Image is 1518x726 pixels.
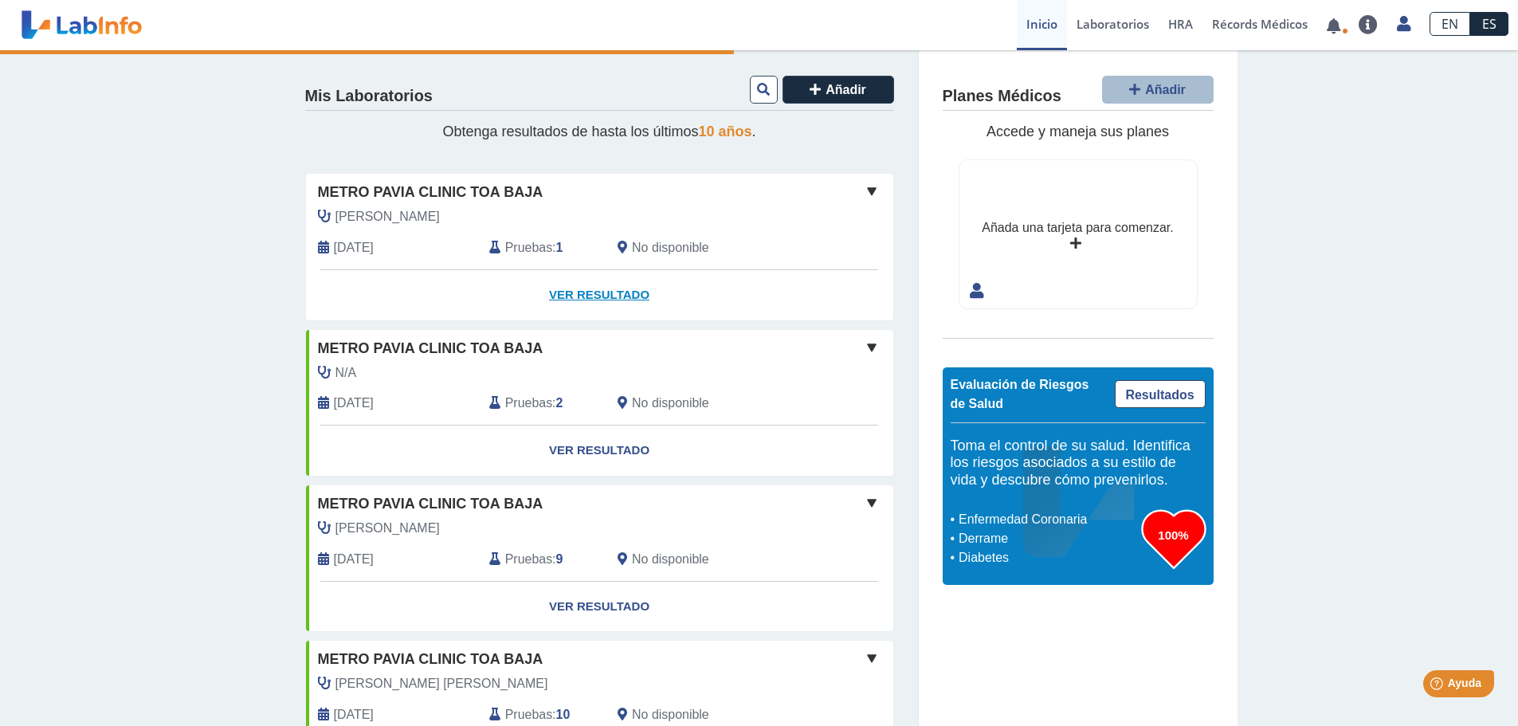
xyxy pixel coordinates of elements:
span: 2025-03-05 [334,394,374,413]
span: Metro Pavia Clinic Toa Baja [318,649,543,670]
button: Añadir [783,76,894,104]
span: No disponible [632,394,709,413]
div: Añada una tarjeta para comenzar. [982,218,1173,237]
span: Pruebas [505,705,552,724]
span: Pruebas [505,394,552,413]
span: 10 años [699,124,752,139]
a: EN [1430,12,1470,36]
h4: Mis Laboratorios [305,87,433,106]
iframe: Help widget launcher [1376,664,1500,708]
h3: 100% [1142,525,1206,545]
span: No disponible [632,550,709,569]
span: Pruebas [505,550,552,569]
li: Derrame [955,529,1142,548]
span: Metro Pavia Clinic Toa Baja [318,182,543,203]
span: Obtenga resultados de hasta los últimos . [442,124,755,139]
span: No disponible [632,238,709,257]
span: Miranda, Maria [335,519,440,538]
span: Accede y maneja sus planes [987,124,1169,139]
span: Metro Pavia Clinic Toa Baja [318,493,543,515]
a: Ver Resultado [306,270,893,320]
b: 2 [556,396,563,410]
span: N/A [335,363,357,383]
a: Ver Resultado [306,582,893,632]
span: Evaluación de Riesgos de Salud [951,378,1089,410]
span: Santiago, Adianez [335,207,440,226]
span: 2024-03-22 [334,550,374,569]
span: Añadir [1145,83,1186,96]
b: 1 [556,241,563,254]
li: Enfermedad Coronaria [955,510,1142,529]
span: Añadir [826,83,866,96]
b: 10 [556,708,571,721]
h4: Planes Médicos [943,87,1061,106]
div: : [477,238,606,257]
b: 9 [556,552,563,566]
span: Pruebas [505,238,552,257]
a: ES [1470,12,1508,36]
button: Añadir [1102,76,1214,104]
span: 2024-01-24 [334,705,374,724]
div: : [477,550,606,569]
li: Diabetes [955,548,1142,567]
div: : [477,705,606,724]
span: No disponible [632,705,709,724]
span: 2025-10-01 [334,238,374,257]
a: Ver Resultado [306,426,893,476]
span: Soto Bermudez, Rafael [335,674,548,693]
span: Metro Pavia Clinic Toa Baja [318,338,543,359]
a: Resultados [1115,380,1206,408]
div: : [477,394,606,413]
h5: Toma el control de su salud. Identifica los riesgos asociados a su estilo de vida y descubre cómo... [951,438,1206,489]
span: HRA [1168,16,1193,32]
